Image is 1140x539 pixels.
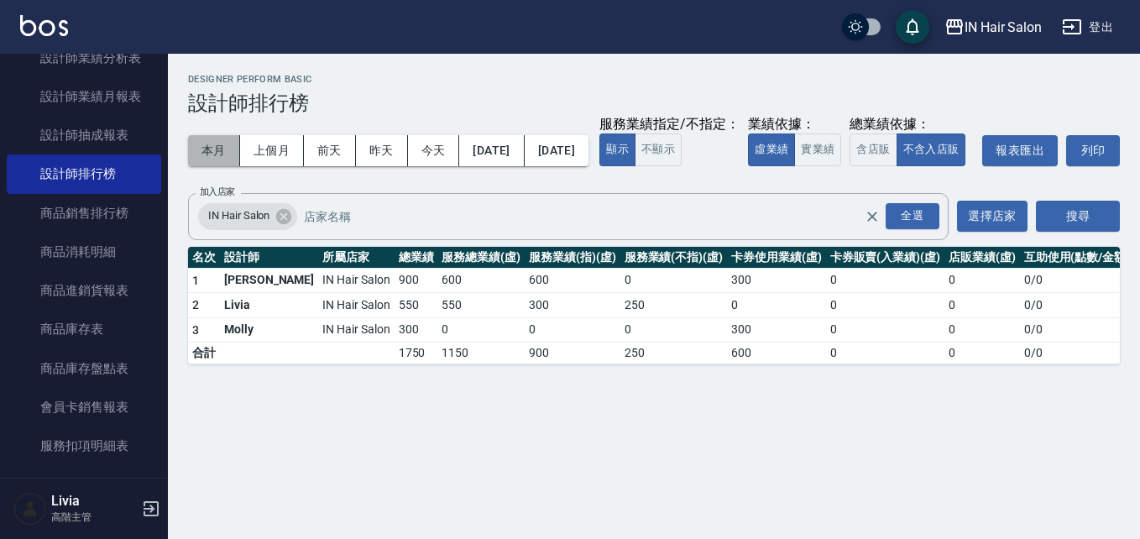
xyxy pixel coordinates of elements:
[200,186,235,198] label: 加入店家
[599,133,635,166] button: 顯示
[51,510,137,525] p: 高階主管
[727,317,826,343] td: 300
[7,233,161,271] a: 商品消耗明細
[318,268,394,293] td: IN Hair Salon
[459,135,524,166] button: [DATE]
[525,343,620,364] td: 900
[944,268,1020,293] td: 0
[395,343,438,364] td: 1750
[20,15,68,36] img: Logo
[882,200,943,233] button: Open
[7,310,161,348] a: 商品庫存表
[727,247,826,269] th: 卡券使用業績(虛)
[727,268,826,293] td: 300
[192,274,199,287] span: 1
[437,268,525,293] td: 600
[7,271,161,310] a: 商品進銷貨報表
[944,247,1020,269] th: 店販業績(虛)
[525,268,620,293] td: 600
[1036,201,1120,232] button: 搜尋
[620,343,727,364] td: 250
[437,247,525,269] th: 服務總業績(虛)
[188,247,220,269] th: 名次
[850,116,974,133] div: 總業績依據：
[7,154,161,193] a: 設計師排行榜
[886,203,939,229] div: 全選
[7,116,161,154] a: 設計師抽成報表
[620,247,727,269] th: 服務業績(不指)(虛)
[395,247,438,269] th: 總業績
[944,343,1020,364] td: 0
[188,74,1120,85] h2: Designer Perform Basic
[220,293,318,318] td: Livia
[896,10,929,44] button: save
[7,77,161,116] a: 設計師業績月報表
[188,135,240,166] button: 本月
[727,343,826,364] td: 600
[318,317,394,343] td: IN Hair Salon
[300,201,893,231] input: 店家名稱
[188,92,1120,115] h3: 設計師排行榜
[635,133,682,166] button: 不顯示
[826,247,944,269] th: 卡券販賣(入業績)(虛)
[826,317,944,343] td: 0
[620,268,727,293] td: 0
[525,135,588,166] button: [DATE]
[7,194,161,233] a: 商品銷售排行榜
[198,207,280,224] span: IN Hair Salon
[7,39,161,77] a: 設計師業績分析表
[1020,247,1134,269] th: 互助使用(點數/金額)
[794,133,841,166] button: 實業績
[826,293,944,318] td: 0
[620,317,727,343] td: 0
[13,492,47,526] img: Person
[965,17,1042,38] div: IN Hair Salon
[1020,293,1134,318] td: 0 / 0
[188,343,220,364] td: 合計
[220,317,318,343] td: Molly
[356,135,408,166] button: 昨天
[1020,317,1134,343] td: 0 / 0
[944,317,1020,343] td: 0
[938,10,1048,44] button: IN Hair Salon
[318,247,394,269] th: 所屬店家
[437,293,525,318] td: 550
[525,317,620,343] td: 0
[748,133,795,166] button: 虛業績
[1020,343,1134,364] td: 0 / 0
[7,388,161,426] a: 會員卡銷售報表
[826,268,944,293] td: 0
[944,293,1020,318] td: 0
[304,135,356,166] button: 前天
[192,323,199,337] span: 3
[1020,268,1134,293] td: 0 / 0
[982,135,1058,166] button: 報表匯出
[957,201,1028,232] button: 選擇店家
[599,116,740,133] div: 服務業績指定/不指定：
[1066,135,1120,166] button: 列印
[850,133,897,166] button: 含店販
[220,247,318,269] th: 設計師
[897,133,966,166] button: 不含入店販
[7,349,161,388] a: 商品庫存盤點表
[192,298,199,311] span: 2
[437,343,525,364] td: 1150
[525,293,620,318] td: 300
[51,493,137,510] h5: Livia
[620,293,727,318] td: 250
[7,465,161,504] a: 單一服務項目查詢
[7,426,161,465] a: 服務扣項明細表
[727,293,826,318] td: 0
[525,247,620,269] th: 服務業績(指)(虛)
[220,268,318,293] td: [PERSON_NAME]
[826,343,944,364] td: 0
[198,203,297,230] div: IN Hair Salon
[395,317,438,343] td: 300
[748,116,841,133] div: 業績依據：
[408,135,460,166] button: 今天
[188,247,1134,365] table: a dense table
[395,268,438,293] td: 900
[437,317,525,343] td: 0
[1055,12,1120,43] button: 登出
